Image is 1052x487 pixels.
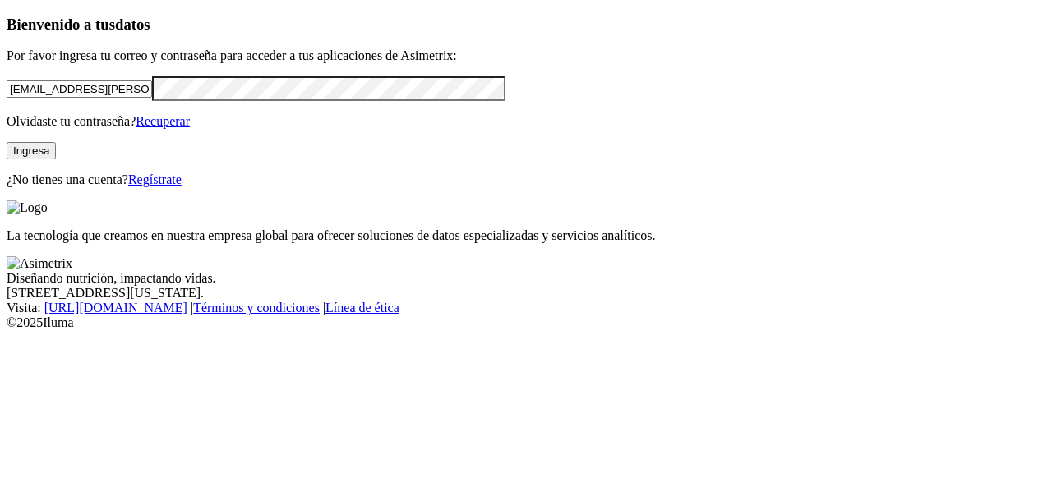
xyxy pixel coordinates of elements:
div: [STREET_ADDRESS][US_STATE]. [7,286,1045,301]
input: Tu correo [7,80,152,98]
a: Recuperar [136,114,190,128]
a: Términos y condiciones [193,301,320,315]
p: La tecnología que creamos en nuestra empresa global para ofrecer soluciones de datos especializad... [7,228,1045,243]
div: © 2025 Iluma [7,315,1045,330]
p: Olvidaste tu contraseña? [7,114,1045,129]
div: Diseñando nutrición, impactando vidas. [7,271,1045,286]
div: Visita : | | [7,301,1045,315]
img: Asimetrix [7,256,72,271]
button: Ingresa [7,142,56,159]
a: [URL][DOMAIN_NAME] [44,301,187,315]
p: Por favor ingresa tu correo y contraseña para acceder a tus aplicaciones de Asimetrix: [7,48,1045,63]
a: Línea de ética [325,301,399,315]
img: Logo [7,200,48,215]
p: ¿No tienes una cuenta? [7,172,1045,187]
a: Regístrate [128,172,182,186]
h3: Bienvenido a tus [7,16,1045,34]
span: datos [115,16,150,33]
